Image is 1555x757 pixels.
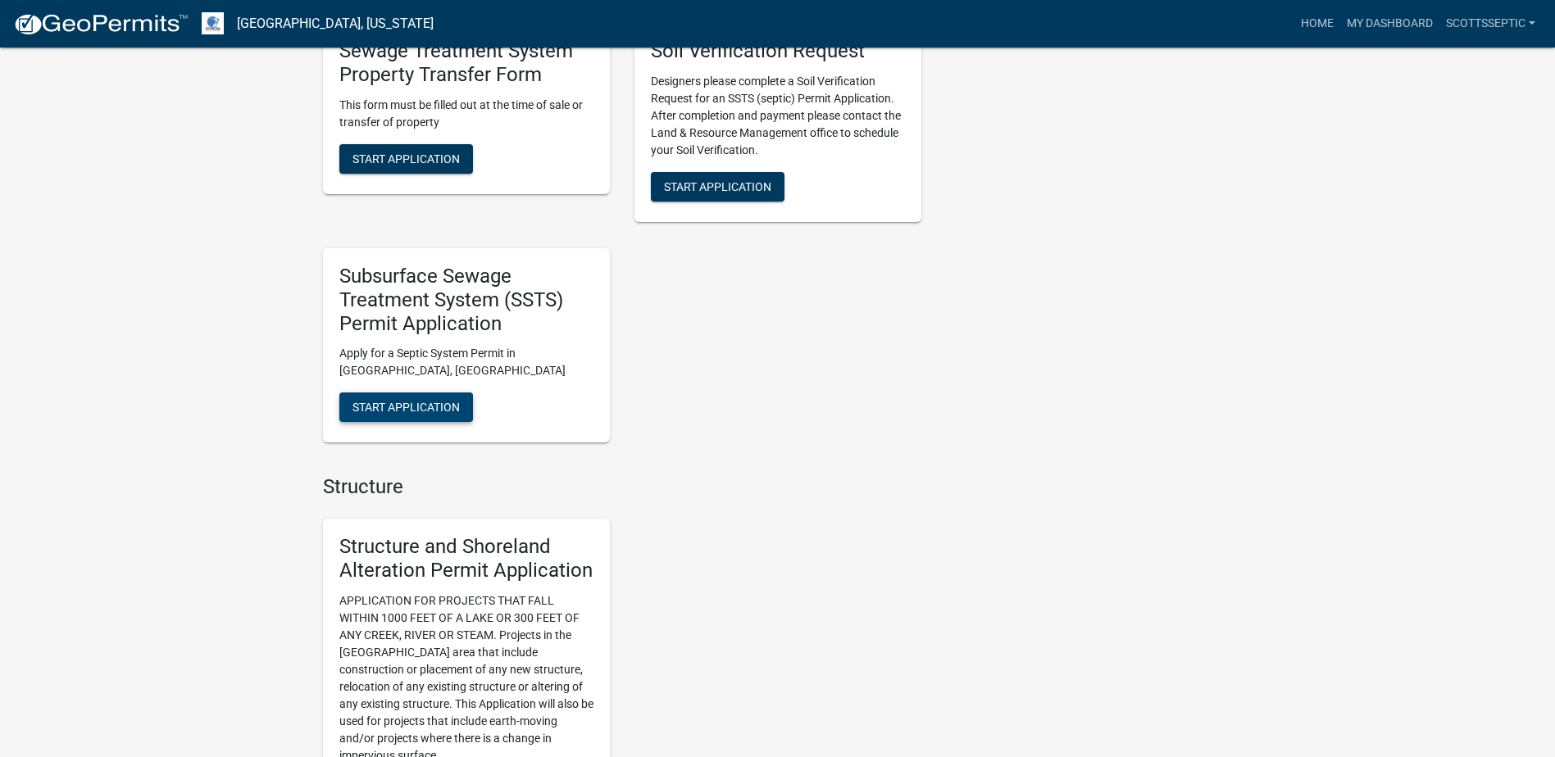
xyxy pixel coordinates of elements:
[651,73,905,159] p: Designers please complete a Soil Verification Request for an SSTS (septic) Permit Application. Af...
[1294,8,1340,39] a: Home
[664,180,771,193] span: Start Application
[323,475,921,499] h4: Structure
[352,401,460,414] span: Start Application
[339,535,593,582] h5: Structure and Shoreland Alteration Permit Application
[339,39,593,87] h5: Sewage Treatment System Property Transfer Form
[651,172,784,202] button: Start Application
[352,152,460,165] span: Start Application
[1439,8,1542,39] a: scottsseptic
[237,10,434,38] a: [GEOGRAPHIC_DATA], [US_STATE]
[339,97,593,131] p: This form must be filled out at the time of sale or transfer of property
[339,392,473,422] button: Start Application
[202,12,224,34] img: Otter Tail County, Minnesota
[339,144,473,174] button: Start Application
[1340,8,1439,39] a: My Dashboard
[651,39,905,63] h5: Soil Verification Request
[339,345,593,379] p: Apply for a Septic System Permit in [GEOGRAPHIC_DATA], [GEOGRAPHIC_DATA]
[339,265,593,335] h5: Subsurface Sewage Treatment System (SSTS) Permit Application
